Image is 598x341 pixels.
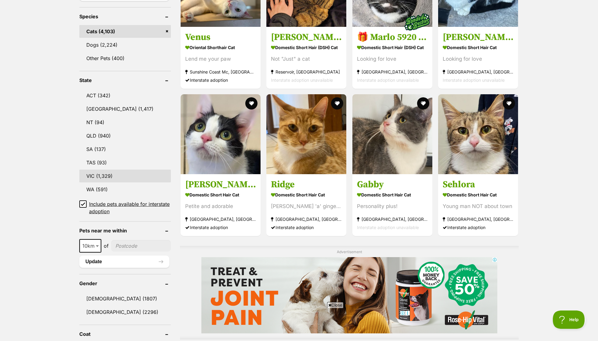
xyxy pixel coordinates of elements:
a: Other Pets (400) [79,52,171,65]
strong: Domestic Short Hair (DSH) Cat [357,43,428,52]
div: Looking for love [357,55,428,63]
div: Interstate adoption [271,223,342,232]
span: Include pets available for interstate adoption [89,200,171,215]
img: Sehlora - Domestic Short Hair Cat [438,94,518,174]
a: [GEOGRAPHIC_DATA] (1,417) [79,102,171,115]
a: 🎁 Marlo 5920 🎁 Domestic Short Hair (DSH) Cat Looking for love [GEOGRAPHIC_DATA], [GEOGRAPHIC_DATA... [352,27,432,88]
button: favourite [503,97,515,109]
a: Venus Oriental Shorthair Cat Lend me your paw Sunshine Coast Mc, [GEOGRAPHIC_DATA] Interstate ado... [181,27,261,88]
div: Young man NOT about town [443,202,513,210]
a: Cats (4,103) [79,25,171,38]
span: 10km [80,242,101,250]
span: Interstate adoption unavailable [357,77,419,82]
header: Coat [79,331,171,337]
a: Dogs (2,224) [79,38,171,51]
a: Include pets available for interstate adoption [79,200,171,215]
a: [DEMOGRAPHIC_DATA] (2296) [79,306,171,318]
strong: Sunshine Coast Mc, [GEOGRAPHIC_DATA] [185,67,256,76]
header: State [79,77,171,83]
div: Petite and adorable [185,202,256,210]
button: favourite [331,97,344,109]
div: Interstate adoption [185,223,256,232]
a: NT (94) [79,116,171,129]
strong: [GEOGRAPHIC_DATA], [GEOGRAPHIC_DATA] [271,215,342,223]
h3: Gabby [357,179,428,190]
h3: [PERSON_NAME] [271,31,342,43]
div: Interstate adoption [185,76,256,84]
span: Interstate adoption unavailable [357,225,419,230]
span: of [104,242,109,249]
a: ACT (342) [79,89,171,102]
a: WA (591) [79,183,171,196]
button: Update [79,256,169,268]
strong: [GEOGRAPHIC_DATA], [GEOGRAPHIC_DATA] [357,215,428,223]
header: Pets near me within [79,228,171,233]
input: postcode [111,240,171,252]
div: Advertisement [180,246,519,339]
header: Species [79,14,171,19]
strong: Domestic Short Hair Cat [185,190,256,199]
h3: 🎁 Marlo 5920 🎁 [357,31,428,43]
a: TAS (93) [79,156,171,169]
strong: Domestic Short Hair Cat [443,190,513,199]
a: Sehlora Domestic Short Hair Cat Young man NOT about town [GEOGRAPHIC_DATA], [GEOGRAPHIC_DATA] Int... [438,174,518,236]
div: Not "Just" a cat [271,55,342,63]
img: Wendy - Domestic Short Hair Cat [181,94,261,174]
strong: Reservoir, [GEOGRAPHIC_DATA] [271,67,342,76]
strong: Oriental Shorthair Cat [185,43,256,52]
div: Interstate adoption [443,223,513,232]
strong: Domestic Short Hair Cat [443,43,513,52]
span: Interstate adoption unavailable [443,77,505,82]
a: [PERSON_NAME] Domestic Short Hair (DSH) Cat Not "Just" a cat Reservoir, [GEOGRAPHIC_DATA] Interst... [266,27,346,88]
img: Gabby - Domestic Short Hair Cat [352,94,432,174]
a: Gabby Domestic Short Hair Cat Personality plus! [GEOGRAPHIC_DATA], [GEOGRAPHIC_DATA] Interstate a... [352,174,432,236]
div: Looking for love [443,55,513,63]
div: Lend me your paw [185,55,256,63]
h3: [PERSON_NAME] [443,31,513,43]
a: QLD (940) [79,129,171,142]
button: favourite [417,97,429,109]
strong: [GEOGRAPHIC_DATA], [GEOGRAPHIC_DATA] [443,67,513,76]
a: [PERSON_NAME] Domestic Short Hair Cat Petite and adorable [GEOGRAPHIC_DATA], [GEOGRAPHIC_DATA] In... [181,174,261,236]
button: favourite [245,97,258,109]
strong: [GEOGRAPHIC_DATA], [GEOGRAPHIC_DATA] [443,215,513,223]
h3: Venus [185,31,256,43]
header: Gender [79,281,171,286]
span: Close [327,302,344,308]
h3: Sehlora [443,179,513,190]
img: Ridge - Domestic Short Hair Cat [266,94,346,174]
iframe: Help Scout Beacon - Open [553,310,586,329]
img: bonded besties [402,6,432,37]
iframe: Advertisement [188,310,410,338]
h3: [PERSON_NAME] [185,179,256,190]
strong: [GEOGRAPHIC_DATA], [GEOGRAPHIC_DATA] [185,215,256,223]
strong: Domestic Short Hair Cat [357,190,428,199]
span: Interstate adoption unavailable [271,77,333,82]
h3: Ridge [271,179,342,190]
strong: Domestic Short Hair Cat [271,190,342,199]
a: [DEMOGRAPHIC_DATA] (1807) [79,292,171,305]
a: Ridge Domestic Short Hair Cat [PERSON_NAME] 'a' ginger love [GEOGRAPHIC_DATA], [GEOGRAPHIC_DATA] ... [266,174,346,236]
a: SA (137) [79,143,171,156]
strong: Domestic Short Hair (DSH) Cat [271,43,342,52]
a: [PERSON_NAME] Domestic Short Hair Cat Looking for love [GEOGRAPHIC_DATA], [GEOGRAPHIC_DATA] Inter... [438,27,518,88]
span: 10km [79,239,101,253]
div: Personality plus! [357,202,428,210]
div: [PERSON_NAME] 'a' ginger love [271,202,342,210]
strong: [GEOGRAPHIC_DATA], [GEOGRAPHIC_DATA] [357,67,428,76]
iframe: Advertisement [201,257,497,333]
a: VIC (1,329) [79,170,171,182]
